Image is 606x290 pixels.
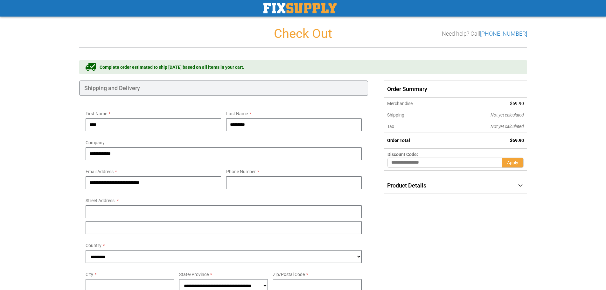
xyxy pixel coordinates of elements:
[384,98,448,109] th: Merchandise
[502,158,524,168] button: Apply
[387,112,404,117] span: Shipping
[86,198,115,203] span: Street Address
[263,3,337,13] a: store logo
[510,138,524,143] span: $69.90
[226,111,248,116] span: Last Name
[86,272,93,277] span: City
[387,152,418,157] span: Discount Code:
[491,124,524,129] span: Not yet calculated
[491,112,524,117] span: Not yet calculated
[384,121,448,132] th: Tax
[507,160,518,165] span: Apply
[86,111,107,116] span: First Name
[226,169,256,174] span: Phone Number
[442,31,527,37] h3: Need help? Call
[79,27,527,41] h1: Check Out
[263,3,337,13] img: Fix Industrial Supply
[79,81,368,96] div: Shipping and Delivery
[480,30,527,37] a: [PHONE_NUMBER]
[86,243,101,248] span: Country
[387,138,410,143] strong: Order Total
[86,140,105,145] span: Company
[179,272,209,277] span: State/Province
[86,169,114,174] span: Email Address
[100,64,244,70] span: Complete order estimated to ship [DATE] based on all items in your cart.
[510,101,524,106] span: $69.90
[273,272,305,277] span: Zip/Postal Code
[387,182,426,189] span: Product Details
[384,81,527,98] span: Order Summary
